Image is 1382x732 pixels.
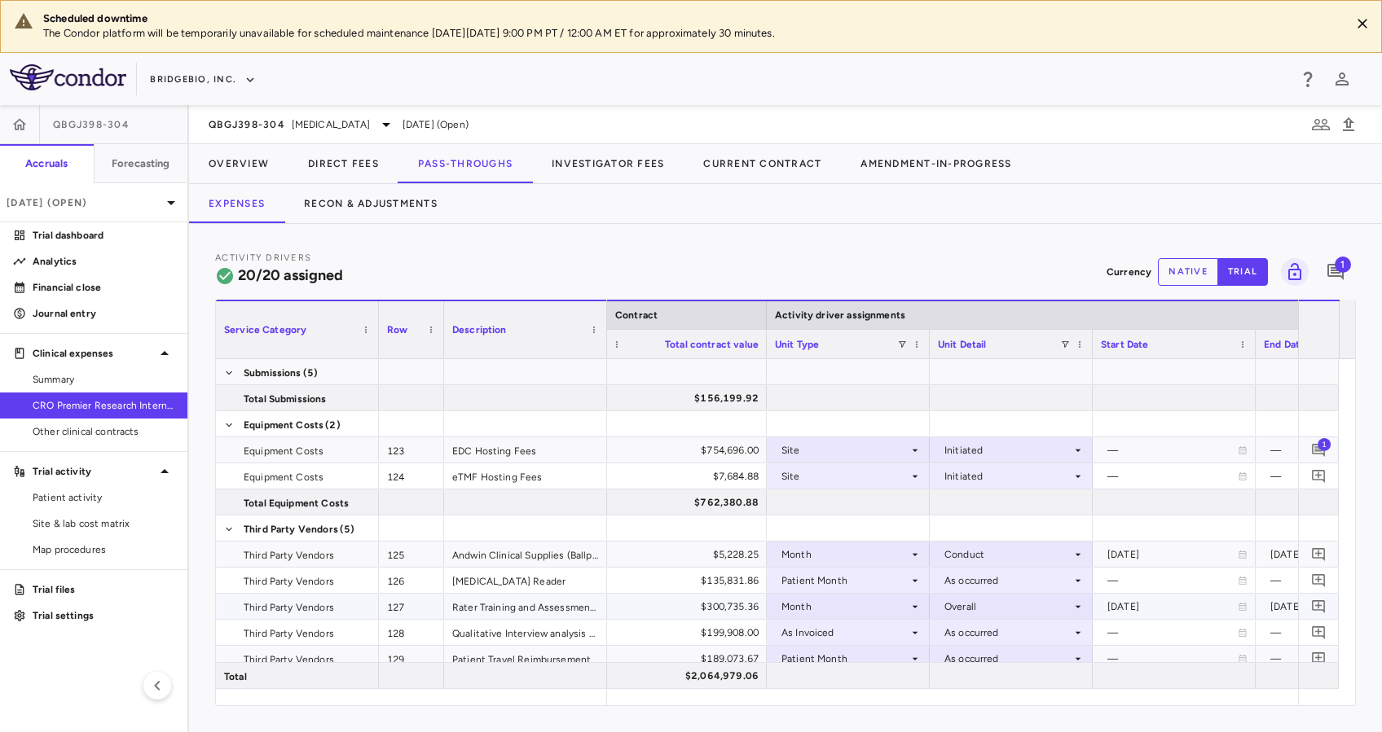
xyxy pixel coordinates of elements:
[444,594,607,619] div: Rater Training and Assessments
[379,541,444,567] div: 125
[7,195,161,210] p: [DATE] (Open)
[1318,437,1331,450] span: 1
[224,664,247,690] span: Total
[379,646,444,671] div: 129
[244,490,349,516] span: Total Equipment Costs
[1101,339,1149,350] span: Start Date
[33,490,174,505] span: Patient activity
[1107,620,1238,646] div: —
[189,144,288,183] button: Overview
[238,265,343,287] h6: 20/20 assigned
[665,339,759,350] span: Total contract value
[1107,646,1238,672] div: —
[532,144,684,183] button: Investigator Fees
[1308,621,1330,643] button: Add comment
[618,663,759,689] div: $2,064,979.06
[781,594,909,620] div: Month
[303,360,318,386] span: (5)
[618,568,759,594] div: $135,831.86
[1311,442,1327,458] svg: Add comment
[1311,598,1327,614] svg: Add comment
[618,620,759,646] div: $199,908.00
[944,463,1072,489] div: Initiated
[244,542,334,568] span: Third Party Vendors
[33,280,174,295] p: Financial close
[33,372,174,387] span: Summary
[618,646,759,672] div: $189,073.67
[444,568,607,593] div: [MEDICAL_DATA] Reader
[1311,572,1327,588] svg: Add comment
[618,541,759,568] div: $5,228.25
[33,424,174,439] span: Other clinical contracts
[1322,258,1349,286] button: Add comment
[244,568,334,594] span: Third Party Vendors
[781,437,909,463] div: Site
[244,464,323,490] span: Equipment Costs
[1107,568,1238,594] div: —
[1107,541,1238,568] div: [DATE]
[288,144,398,183] button: Direct Fees
[1217,258,1268,286] button: trial
[209,118,285,131] span: QBGJ398-304
[43,11,1337,26] div: Scheduled downtime
[53,118,130,131] span: QBGJ398-304
[292,117,370,132] span: [MEDICAL_DATA]
[340,516,354,542] span: (5)
[452,324,507,335] span: Description
[215,252,311,263] span: Activity Drivers
[25,156,68,171] h6: Accruals
[944,437,1072,463] div: Initiated
[938,339,987,350] span: Unit Detail
[1311,546,1327,562] svg: Add comment
[1326,262,1345,282] svg: Add comment
[841,144,1031,183] button: Amendment-In-Progress
[33,542,174,557] span: Map procedures
[1107,594,1238,620] div: [DATE]
[10,64,126,90] img: logo-full-SnFGN8VE.png
[775,339,819,350] span: Unit Type
[618,463,759,489] div: $7,684.88
[781,646,909,672] div: Patient Month
[244,594,334,620] span: Third Party Vendors
[33,398,174,413] span: CRO Premier Research International LLC
[33,254,174,269] p: Analytics
[150,67,256,93] button: BridgeBio, Inc.
[33,516,174,531] span: Site & lab cost matrix
[944,568,1072,594] div: As occurred
[618,489,759,515] div: $762,380.88
[781,568,909,594] div: Patient Month
[1308,465,1330,487] button: Add comment
[944,646,1072,672] div: As occurred
[684,144,841,183] button: Current Contract
[244,412,323,438] span: Equipment Costs
[244,516,338,542] span: Third Party Vendors
[1335,256,1351,273] span: 1
[244,360,301,386] span: Submissions
[33,464,155,479] p: Trial activity
[379,568,444,593] div: 126
[1308,595,1330,617] button: Add comment
[944,620,1072,646] div: As occurred
[444,437,607,462] div: EDC Hosting Fees
[1107,437,1238,463] div: —
[444,541,607,567] div: Andwin Clinical Supplies (Ballpark)
[1308,647,1330,669] button: Add comment
[244,647,334,673] span: Third Party Vendors
[781,463,909,489] div: Site
[387,324,407,335] span: Row
[615,309,658,321] span: Contract
[33,346,155,361] p: Clinical expenses
[1107,265,1151,279] p: Currency
[444,620,607,645] div: Qualitative Interview analysis Ballpark
[325,412,340,438] span: (2)
[618,594,759,620] div: $300,735.36
[244,438,323,464] span: Equipment Costs
[189,184,284,223] button: Expenses
[379,594,444,619] div: 127
[618,437,759,463] div: $754,696.00
[1350,11,1375,36] button: Close
[1308,439,1330,461] button: Add comment
[33,582,174,597] p: Trial files
[944,594,1072,620] div: Overall
[224,324,306,335] span: Service Category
